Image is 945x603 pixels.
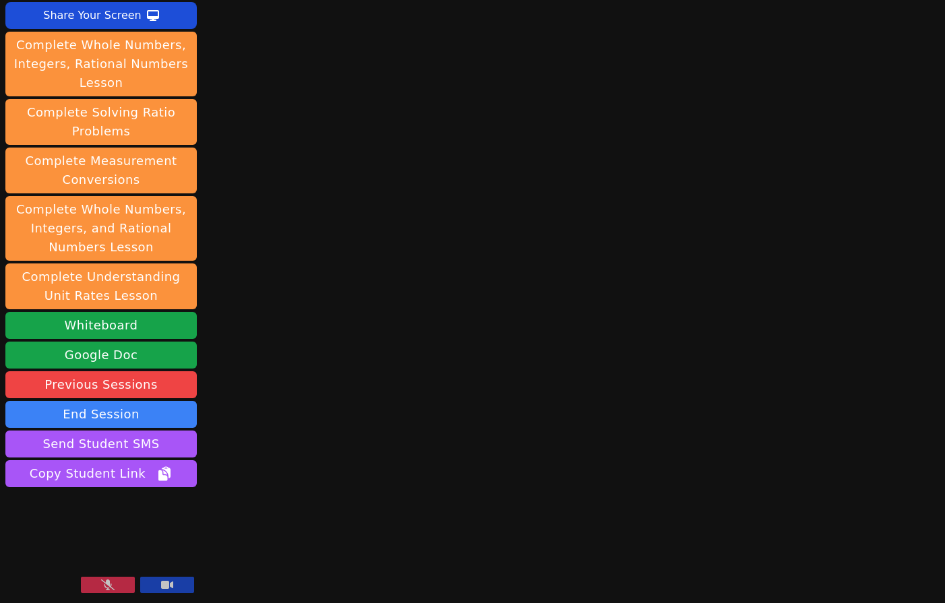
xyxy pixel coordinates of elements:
[5,2,197,29] button: Share Your Screen
[5,312,197,339] button: Whiteboard
[43,5,142,26] div: Share Your Screen
[5,196,197,261] button: Complete Whole Numbers, Integers, and Rational Numbers Lesson
[5,99,197,145] button: Complete Solving Ratio Problems
[30,464,173,483] span: Copy Student Link
[5,431,197,457] button: Send Student SMS
[5,460,197,487] button: Copy Student Link
[5,263,197,309] button: Complete Understanding Unit Rates Lesson
[5,371,197,398] a: Previous Sessions
[5,401,197,428] button: End Session
[5,32,197,96] button: Complete Whole Numbers, Integers, Rational Numbers Lesson
[5,342,197,369] a: Google Doc
[5,148,197,193] button: Complete Measurement Conversions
